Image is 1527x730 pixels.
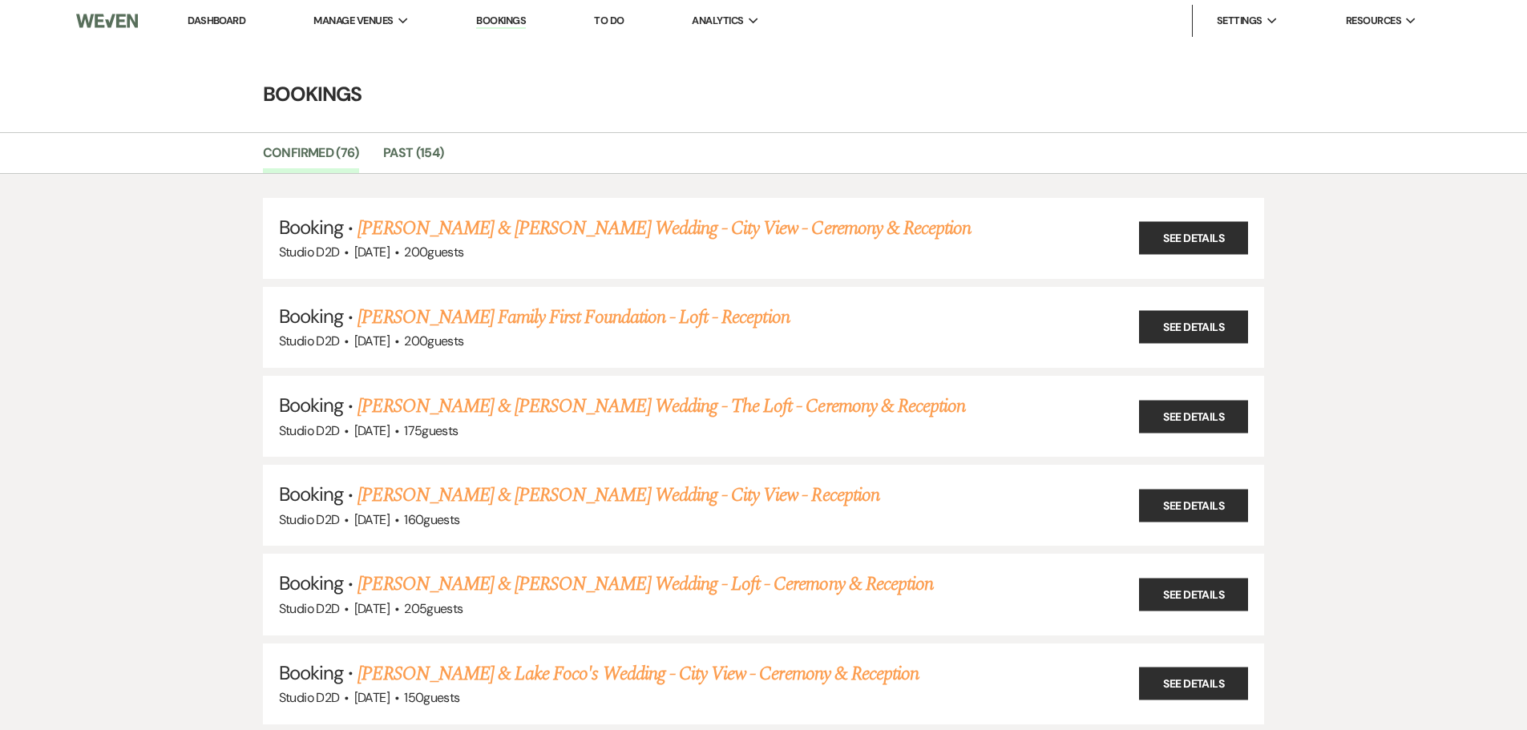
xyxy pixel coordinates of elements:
[279,393,343,417] span: Booking
[279,244,340,260] span: Studio D2D
[279,333,340,349] span: Studio D2D
[1139,311,1248,344] a: See Details
[404,511,459,528] span: 160 guests
[594,14,624,27] a: To Do
[1346,13,1401,29] span: Resources
[1139,400,1248,433] a: See Details
[279,511,340,528] span: Studio D2D
[358,303,789,332] a: [PERSON_NAME] Family First Foundation - Loft - Reception
[1217,13,1262,29] span: Settings
[279,304,343,329] span: Booking
[358,659,919,688] a: [PERSON_NAME] & Lake Foco's Wedding - City View - Ceremony & Reception
[279,482,343,506] span: Booking
[354,689,390,706] span: [DATE]
[358,481,879,510] a: [PERSON_NAME] & [PERSON_NAME] Wedding - City View - Reception
[279,422,340,439] span: Studio D2D
[279,689,340,706] span: Studio D2D
[358,570,933,599] a: [PERSON_NAME] & [PERSON_NAME] Wedding - Loft - Ceremony & Reception
[1139,489,1248,522] a: See Details
[404,689,459,706] span: 150 guests
[279,600,340,617] span: Studio D2D
[279,215,343,240] span: Booking
[1139,667,1248,700] a: See Details
[358,214,971,243] a: [PERSON_NAME] & [PERSON_NAME] Wedding - City View - Ceremony & Reception
[404,333,463,349] span: 200 guests
[358,392,965,421] a: [PERSON_NAME] & [PERSON_NAME] Wedding - The Loft - Ceremony & Reception
[354,600,390,617] span: [DATE]
[1139,578,1248,611] a: See Details
[404,244,463,260] span: 200 guests
[383,143,444,173] a: Past (154)
[1139,222,1248,255] a: See Details
[313,13,393,29] span: Manage Venues
[279,571,343,595] span: Booking
[404,600,463,617] span: 205 guests
[404,422,458,439] span: 175 guests
[476,14,526,29] a: Bookings
[354,511,390,528] span: [DATE]
[354,333,390,349] span: [DATE]
[279,660,343,685] span: Booking
[354,422,390,439] span: [DATE]
[187,80,1341,108] h4: Bookings
[188,14,245,27] a: Dashboard
[692,13,743,29] span: Analytics
[354,244,390,260] span: [DATE]
[76,4,137,38] img: Weven Logo
[263,143,359,173] a: Confirmed (76)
